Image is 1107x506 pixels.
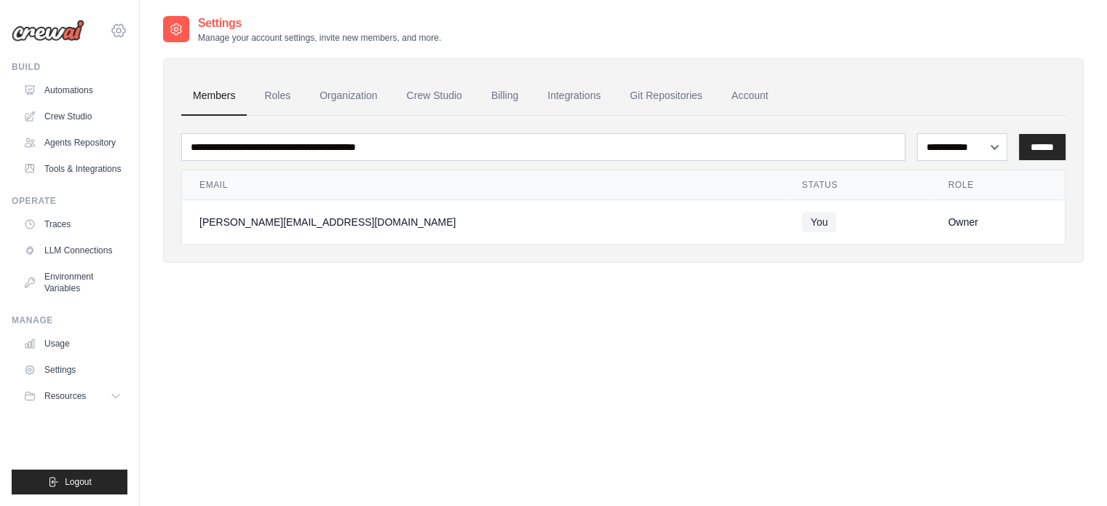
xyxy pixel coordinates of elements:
[12,315,127,326] div: Manage
[785,170,931,200] th: Status
[720,76,780,116] a: Account
[198,32,441,44] p: Manage your account settings, invite new members, and more.
[12,61,127,73] div: Build
[12,20,84,41] img: Logo
[618,76,714,116] a: Git Repositories
[253,76,302,116] a: Roles
[480,76,530,116] a: Billing
[12,195,127,207] div: Operate
[12,470,127,494] button: Logout
[948,215,1047,229] div: Owner
[182,170,785,200] th: Email
[17,105,127,128] a: Crew Studio
[395,76,474,116] a: Crew Studio
[44,390,86,402] span: Resources
[17,131,127,154] a: Agents Repository
[17,265,127,300] a: Environment Variables
[65,476,92,488] span: Logout
[198,15,441,32] h2: Settings
[17,358,127,382] a: Settings
[199,215,767,229] div: [PERSON_NAME][EMAIL_ADDRESS][DOMAIN_NAME]
[17,157,127,181] a: Tools & Integrations
[931,170,1065,200] th: Role
[802,212,837,232] span: You
[17,384,127,408] button: Resources
[17,239,127,262] a: LLM Connections
[308,76,389,116] a: Organization
[17,332,127,355] a: Usage
[17,213,127,236] a: Traces
[181,76,247,116] a: Members
[17,79,127,102] a: Automations
[536,76,612,116] a: Integrations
